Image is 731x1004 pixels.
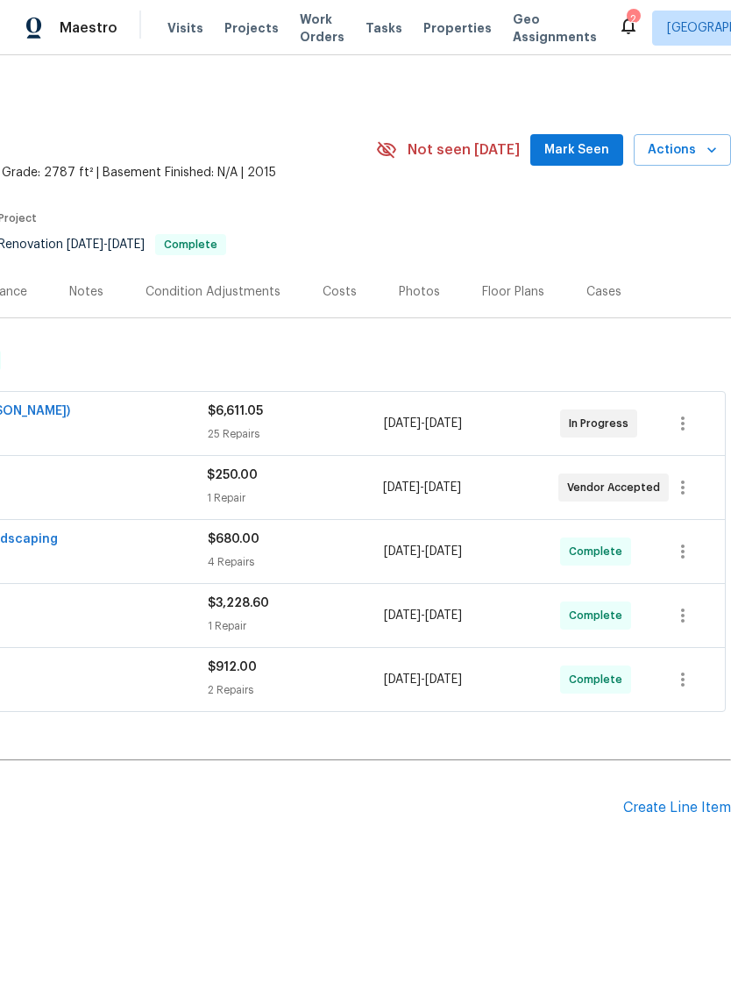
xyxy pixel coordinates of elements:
div: Costs [323,283,357,301]
span: Not seen [DATE] [408,141,520,159]
span: [DATE] [425,673,462,686]
span: - [67,239,145,251]
div: Floor Plans [482,283,544,301]
span: [DATE] [384,673,421,686]
span: Visits [167,19,203,37]
span: [DATE] [425,417,462,430]
div: Notes [69,283,103,301]
div: Create Line Item [623,800,731,816]
div: Photos [399,283,440,301]
span: Work Orders [300,11,344,46]
span: Mark Seen [544,139,609,161]
span: [DATE] [425,609,462,622]
span: Maestro [60,19,117,37]
span: $6,611.05 [208,405,263,417]
span: Geo Assignments [513,11,597,46]
span: Complete [569,607,629,624]
span: - [383,479,461,496]
span: - [384,607,462,624]
div: Cases [586,283,621,301]
div: 2 Repairs [208,681,384,699]
span: - [384,671,462,688]
button: Actions [634,134,731,167]
span: Tasks [365,22,402,34]
div: 25 Repairs [208,425,384,443]
div: 4 Repairs [208,553,384,571]
span: $912.00 [208,661,257,673]
span: Vendor Accepted [567,479,667,496]
span: Projects [224,19,279,37]
span: [DATE] [425,545,462,558]
span: In Progress [569,415,635,432]
span: $680.00 [208,533,259,545]
span: Complete [569,671,629,688]
div: Condition Adjustments [145,283,280,301]
div: 2 [627,11,639,28]
span: - [384,543,462,560]
span: Actions [648,139,717,161]
span: $250.00 [207,469,258,481]
div: 1 Repair [207,489,382,507]
span: [DATE] [67,239,103,251]
span: $3,228.60 [208,597,269,609]
span: [DATE] [384,417,421,430]
span: Complete [569,543,629,560]
span: Properties [423,19,492,37]
span: [DATE] [384,609,421,622]
span: [DATE] [384,545,421,558]
span: - [384,415,462,432]
span: [DATE] [383,481,420,494]
span: Complete [157,239,224,250]
span: [DATE] [108,239,145,251]
div: 1 Repair [208,617,384,635]
span: [DATE] [424,481,461,494]
button: Mark Seen [530,134,623,167]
